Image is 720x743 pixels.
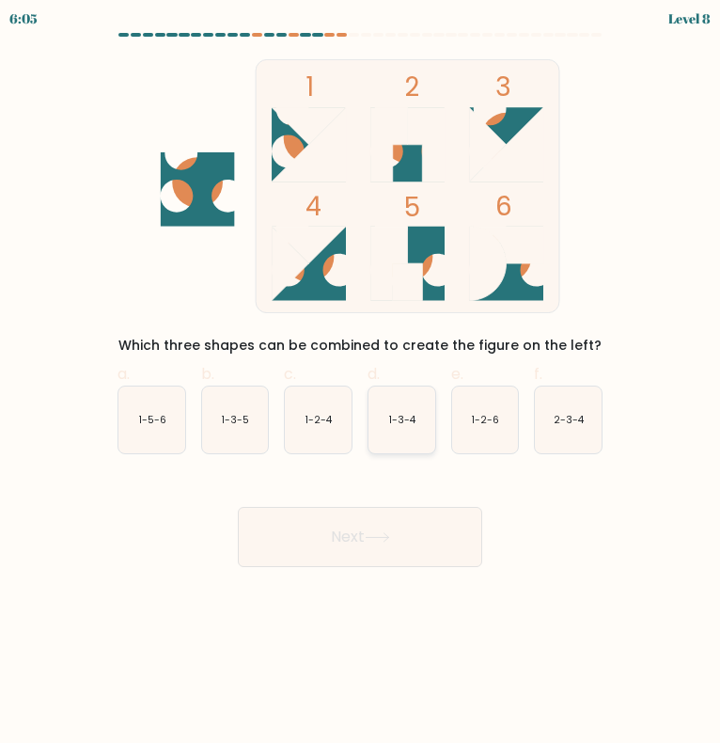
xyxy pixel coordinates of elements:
span: a. [117,363,130,385]
text: 2-3-4 [554,413,585,427]
tspan: 6 [495,188,512,225]
text: 1-2-6 [472,413,499,427]
span: e. [451,363,463,385]
span: b. [201,363,214,385]
text: 1-5-6 [139,413,166,427]
span: c. [284,363,296,385]
tspan: 5 [404,189,420,226]
tspan: 1 [305,69,314,105]
span: f. [534,363,542,385]
text: 1-3-4 [389,413,416,427]
text: 1-2-4 [305,413,333,427]
tspan: 4 [305,188,321,225]
div: Which three shapes can be combined to create the figure on the left? [114,336,606,356]
button: Next [238,507,482,567]
tspan: 2 [404,69,419,105]
div: Level 8 [668,8,711,28]
div: 6:05 [9,8,38,28]
tspan: 3 [495,69,511,105]
span: d. [368,363,380,385]
text: 1-3-5 [222,413,249,427]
